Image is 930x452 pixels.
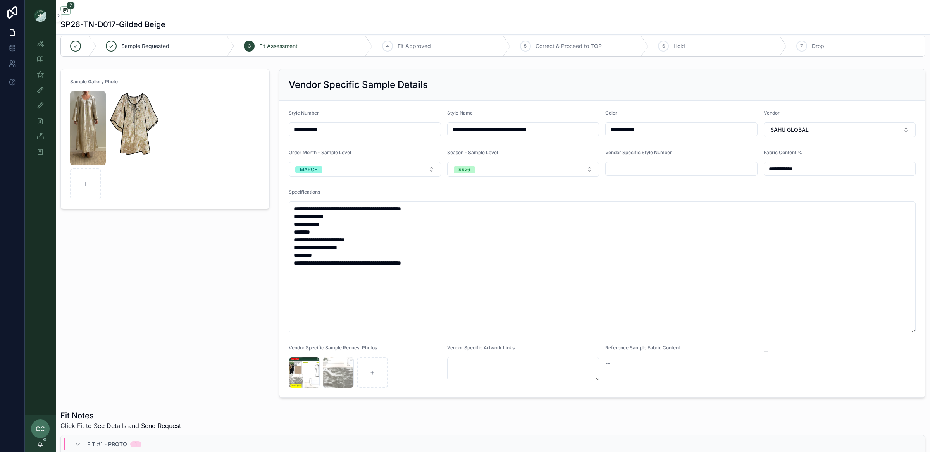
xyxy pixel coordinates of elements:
[87,440,127,448] span: Fit #1 - Proto
[34,9,46,22] img: App logo
[60,421,181,430] span: Click Fit to See Details and Send Request
[605,359,610,367] span: --
[398,42,431,50] span: Fit Approved
[770,126,809,134] span: SAHU GLOBAL
[812,42,824,50] span: Drop
[386,43,389,49] span: 4
[447,345,515,351] span: Vendor Specific Artwork Links
[800,43,803,49] span: 7
[289,79,428,91] h2: Vendor Specific Sample Details
[289,345,377,351] span: Vendor Specific Sample Request Photos
[764,122,916,137] button: Select Button
[289,162,441,177] button: Select Button
[60,19,165,30] h1: SP26-TN-D017-Gilded Beige
[447,162,599,177] button: Select Button
[259,42,298,50] span: Fit Assessment
[764,150,802,155] span: Fabric Content %
[605,345,680,351] span: Reference Sample Fabric Content
[536,42,602,50] span: Correct & Proceed to TOP
[109,91,162,165] img: Mini-Dress.png
[67,2,75,9] span: 2
[25,31,56,169] div: scrollable content
[447,110,473,116] span: Style Name
[60,6,71,16] button: 2
[121,42,169,50] span: Sample Requested
[605,110,617,116] span: Color
[524,43,527,49] span: 5
[36,424,45,433] span: CC
[764,347,768,355] span: --
[605,150,672,155] span: Vendor Specific Style Number
[135,441,137,447] div: 1
[662,43,665,49] span: 6
[289,150,351,155] span: Order Month - Sample Level
[60,410,181,421] h1: Fit Notes
[70,79,118,84] span: Sample Gallery Photo
[764,110,780,116] span: Vendor
[289,110,319,116] span: Style Number
[289,189,320,195] span: Specifications
[300,166,318,173] div: MARCH
[458,166,470,173] div: SS26
[70,91,106,165] img: Screenshot-2025-09-18-at-8.53.21-AM.png
[447,150,498,155] span: Season - Sample Level
[248,43,251,49] span: 3
[673,42,685,50] span: Hold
